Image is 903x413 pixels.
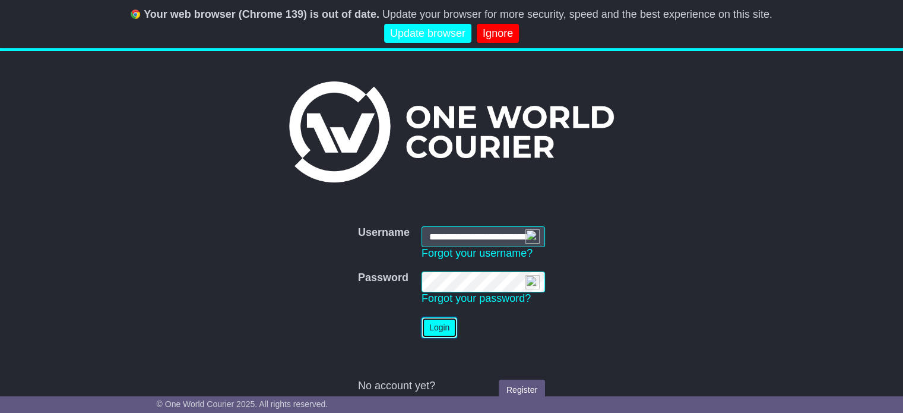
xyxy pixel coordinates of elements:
a: Forgot your password? [422,292,531,304]
label: Password [358,272,408,285]
a: Register [499,380,545,401]
b: Your web browser (Chrome 139) is out of date. [144,8,379,20]
div: No account yet? [358,380,545,393]
span: Update your browser for more security, speed and the best experience on this site. [382,8,772,20]
a: Ignore [477,24,519,43]
a: Update browser [384,24,471,43]
img: npw-badge-icon-locked.svg [525,275,540,289]
a: Forgot your username? [422,247,533,259]
span: © One World Courier 2025. All rights reserved. [157,399,328,409]
img: One World [289,81,613,182]
label: Username [358,226,410,239]
button: Login [422,317,457,338]
img: npw-badge-icon-locked.svg [525,229,540,244]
